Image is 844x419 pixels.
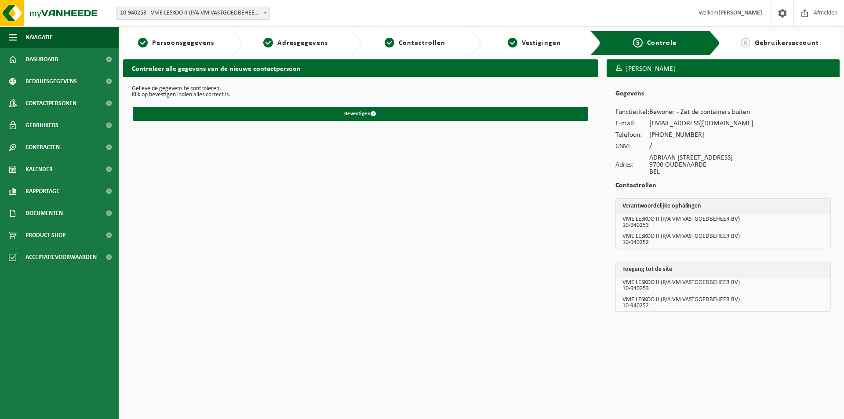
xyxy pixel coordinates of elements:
h2: Contactrollen [615,182,831,194]
span: Gebruikers [25,114,58,136]
span: 2 [263,38,273,47]
td: / [649,141,753,152]
span: 10-940253 - VME LESKOO II (P/A VM VASTGOEDBEHEER BV) - OUDENAARDE [116,7,270,20]
span: Dashboard [25,48,58,70]
span: 10-940253 - VME LESKOO II (P/A VM VASTGOEDBEHEER BV) - OUDENAARDE [116,7,269,19]
button: Bevestigen [133,107,588,121]
td: E-mail: [615,118,649,129]
td: [PHONE_NUMBER] [649,129,753,141]
a: 3Contactrollen [366,38,464,48]
span: Adresgegevens [277,40,328,47]
td: VME LESKOO II (P/A VM VASTGOEDBEHEER BV) 10-940253 [616,277,830,295]
span: Rapportage [25,180,59,202]
td: [EMAIL_ADDRESS][DOMAIN_NAME] [649,118,753,129]
td: Telefoon: [615,129,649,141]
th: Toegang tot de site [616,262,830,277]
td: VME LESKOO II (P/A VM VASTGOEDBEHEER BV) 10-940253 [616,214,830,231]
td: GSM: [615,141,649,152]
span: Contactpersonen [25,92,76,114]
span: Product Shop [25,224,65,246]
span: Contracten [25,136,60,158]
span: Documenten [25,202,63,224]
span: Bedrijfsgegevens [25,70,77,92]
td: VME LESKOO II (P/A VM VASTGOEDBEHEER BV) 10-940252 [616,295,830,311]
span: 4 [508,38,517,47]
span: Persoonsgegevens [152,40,214,47]
a: 2Adresgegevens [247,38,345,48]
span: Gebruikersaccount [755,40,819,47]
span: 6 [741,38,750,47]
th: Verantwoordelijke ophalingen [616,199,830,214]
h2: Controleer alle gegevens van de nieuwe contactpersoon [123,59,598,77]
td: VME LESKOO II (P/A VM VASTGOEDBEHEER BV) 10-940252 [616,231,830,248]
td: Bewoner - Zet de containers buiten [649,106,753,118]
a: 4Vestigingen [486,38,583,48]
h3: [PERSON_NAME] [607,59,840,79]
span: Contactrollen [399,40,445,47]
td: ADRIAAN [STREET_ADDRESS] 9700 OUDENAARDE BEL [649,152,753,178]
span: Acceptatievoorwaarden [25,246,97,268]
span: 1 [138,38,148,47]
span: Controle [647,40,677,47]
p: Gelieve de gegevens te controleren. [132,86,589,92]
span: 5 [633,38,643,47]
span: 3 [385,38,394,47]
span: Navigatie [25,26,53,48]
td: Adres: [615,152,649,178]
td: Functietitel: [615,106,649,118]
span: Vestigingen [522,40,561,47]
span: Kalender [25,158,53,180]
strong: [PERSON_NAME] [718,10,762,16]
a: 1Persoonsgegevens [127,38,225,48]
p: Klik op bevestigen indien alles correct is. [132,92,589,98]
h2: Gegevens [615,90,831,102]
